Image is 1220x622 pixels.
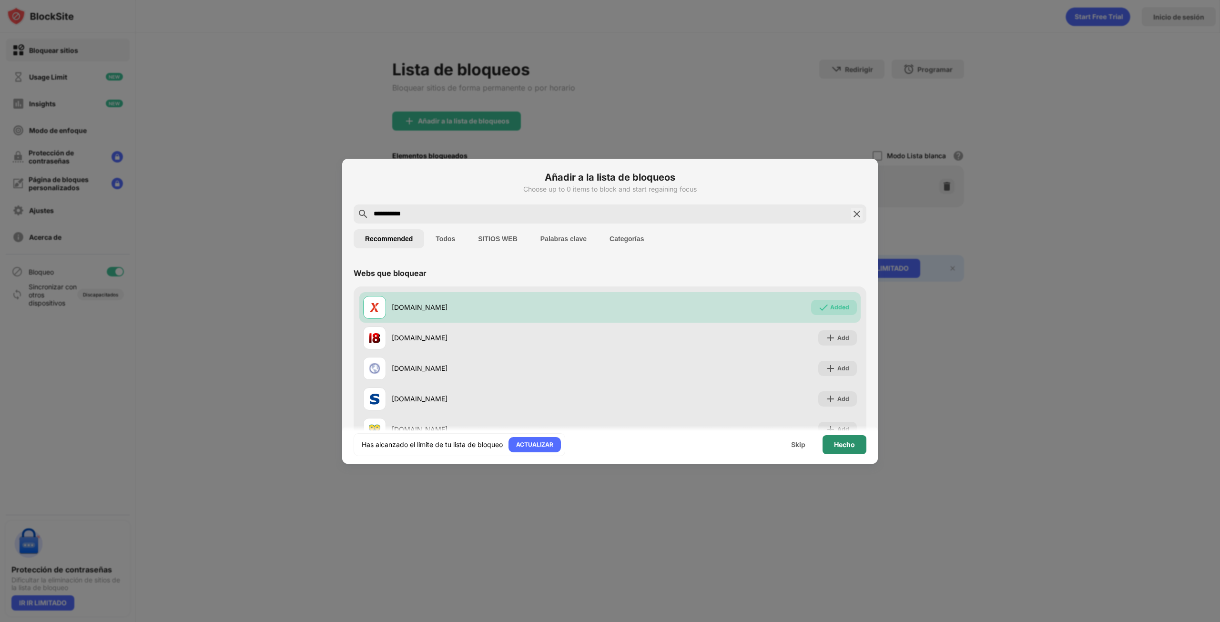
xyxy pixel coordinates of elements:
[837,425,849,434] div: Add
[362,440,503,449] div: Has alcanzado el límite de tu lista de bloqueo
[392,333,610,343] div: [DOMAIN_NAME]
[791,441,805,449] div: Skip
[529,229,598,248] button: Palabras clave
[837,364,849,373] div: Add
[354,185,866,193] div: Choose up to 0 items to block and start regaining focus
[369,424,380,435] img: favicons
[467,229,529,248] button: SITIOS WEB
[392,424,610,434] div: [DOMAIN_NAME]
[369,302,380,313] img: favicons
[516,440,553,449] div: ACTUALIZAR
[851,208,863,220] img: search-close
[830,303,849,312] div: Added
[834,441,855,449] div: Hecho
[392,302,610,312] div: [DOMAIN_NAME]
[837,333,849,343] div: Add
[598,229,655,248] button: Categorías
[354,268,427,278] div: Webs que bloquear
[354,170,866,184] h6: Añadir a la lista de bloqueos
[392,363,610,373] div: [DOMAIN_NAME]
[354,229,424,248] button: Recommended
[392,394,610,404] div: [DOMAIN_NAME]
[369,363,380,374] img: favicons
[837,394,849,404] div: Add
[424,229,467,248] button: Todos
[357,208,369,220] img: search.svg
[369,393,380,405] img: favicons
[369,332,380,344] img: favicons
